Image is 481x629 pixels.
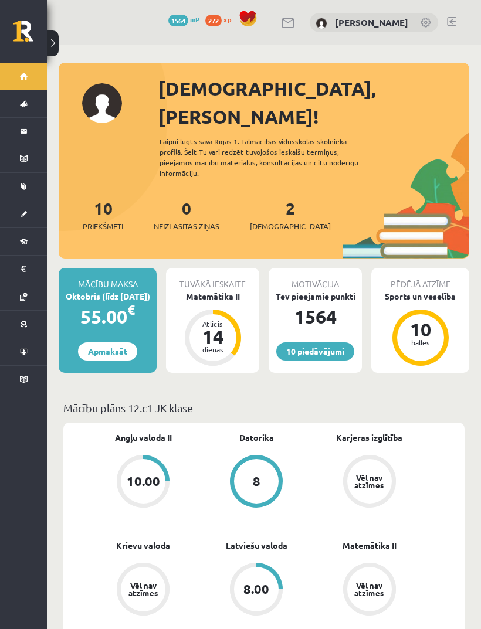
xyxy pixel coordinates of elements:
div: 8 [253,475,260,488]
div: Sports un veselība [371,290,469,302]
a: 272 xp [205,15,237,24]
span: mP [190,15,199,24]
a: Matemātika II [343,539,397,552]
a: Datorika [239,431,274,444]
p: Mācību plāns 12.c1 JK klase [63,400,465,416]
a: Vēl nav atzīmes [87,563,200,618]
div: Vēl nav atzīmes [127,582,160,597]
div: 1564 [269,302,362,331]
span: € [127,301,135,318]
a: Angļu valoda II [115,431,172,444]
a: Krievu valoda [116,539,170,552]
div: 10 [403,320,438,339]
div: Pēdējā atzīme [371,268,469,290]
div: Tuvākā ieskaite [166,268,259,290]
div: Vēl nav atzīmes [353,582,386,597]
a: [PERSON_NAME] [335,16,408,28]
div: Motivācija [269,268,362,290]
a: Vēl nav atzīmes [313,455,426,510]
a: Rīgas 1. Tālmācības vidusskola [13,21,47,50]
a: 10 piedāvājumi [276,342,354,361]
a: 10.00 [87,455,200,510]
a: Karjeras izglītība [336,431,402,444]
div: Matemātika II [166,290,259,302]
div: Mācību maksa [59,268,157,290]
span: Neizlasītās ziņas [154,220,219,232]
span: 1564 [168,15,188,26]
span: 272 [205,15,222,26]
div: dienas [195,346,231,353]
div: Vēl nav atzīmes [353,474,386,489]
div: [DEMOGRAPHIC_DATA], [PERSON_NAME]! [158,74,469,131]
a: 8.00 [200,563,313,618]
img: Diāna Abbasova [316,18,327,29]
div: Tev pieejamie punkti [269,290,362,302]
a: Latviešu valoda [226,539,287,552]
div: 10.00 [127,475,160,488]
a: 2[DEMOGRAPHIC_DATA] [250,198,331,232]
span: [DEMOGRAPHIC_DATA] [250,220,331,232]
a: Apmaksāt [78,342,137,361]
span: xp [223,15,231,24]
div: 55.00 [59,302,157,331]
a: Sports un veselība 10 balles [371,290,469,368]
span: Priekšmeti [83,220,123,232]
a: 0Neizlasītās ziņas [154,198,219,232]
a: 1564 mP [168,15,199,24]
div: Laipni lūgts savā Rīgas 1. Tālmācības vidusskolas skolnieka profilā. Šeit Tu vari redzēt tuvojošo... [160,136,379,178]
div: 14 [195,327,231,346]
div: balles [403,339,438,346]
div: Atlicis [195,320,231,327]
a: Matemātika II Atlicis 14 dienas [166,290,259,368]
a: 8 [200,455,313,510]
a: 10Priekšmeti [83,198,123,232]
div: 8.00 [243,583,269,596]
a: Vēl nav atzīmes [313,563,426,618]
div: Oktobris (līdz [DATE]) [59,290,157,302]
